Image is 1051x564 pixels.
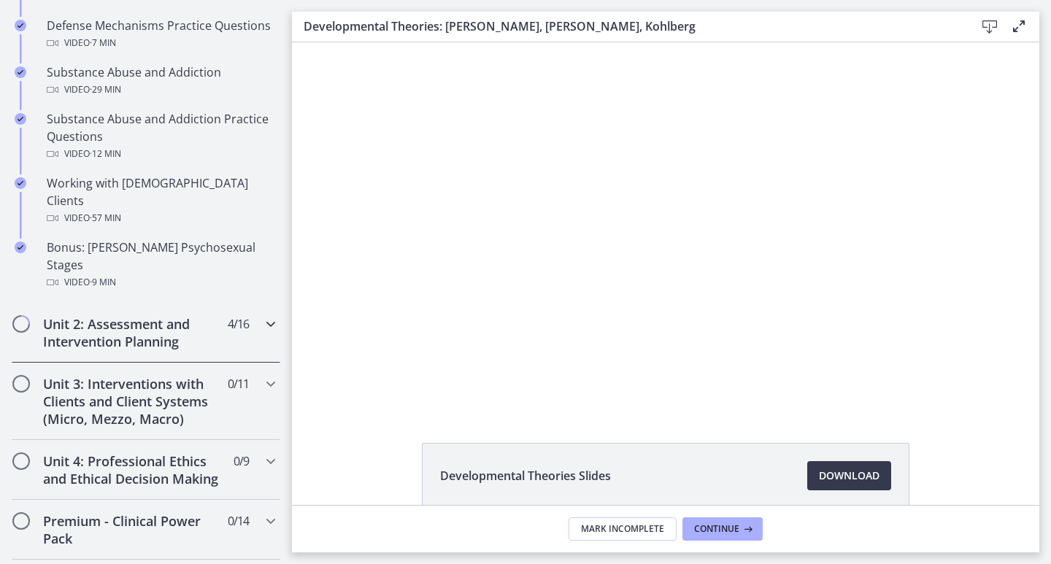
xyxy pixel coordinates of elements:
[292,42,1039,409] iframe: Video Lesson
[581,523,664,535] span: Mark Incomplete
[569,517,677,541] button: Mark Incomplete
[694,523,739,535] span: Continue
[819,467,879,484] span: Download
[47,81,274,98] div: Video
[47,17,274,52] div: Defense Mechanisms Practice Questions
[304,18,952,35] h3: Developmental Theories: [PERSON_NAME], [PERSON_NAME], Kohlberg
[682,517,763,541] button: Continue
[47,145,274,163] div: Video
[228,512,249,530] span: 0 / 14
[47,209,274,227] div: Video
[234,452,249,470] span: 0 / 9
[43,452,221,487] h2: Unit 4: Professional Ethics and Ethical Decision Making
[15,20,26,31] i: Completed
[440,467,611,484] span: Developmental Theories Slides
[15,113,26,125] i: Completed
[228,375,249,393] span: 0 / 11
[47,110,274,163] div: Substance Abuse and Addiction Practice Questions
[90,274,116,291] span: · 9 min
[15,66,26,78] i: Completed
[90,34,116,52] span: · 7 min
[807,461,891,490] a: Download
[43,512,221,547] h2: Premium - Clinical Power Pack
[47,274,274,291] div: Video
[47,63,274,98] div: Substance Abuse and Addiction
[15,177,26,189] i: Completed
[43,375,221,428] h2: Unit 3: Interventions with Clients and Client Systems (Micro, Mezzo, Macro)
[43,315,221,350] h2: Unit 2: Assessment and Intervention Planning
[47,239,274,291] div: Bonus: [PERSON_NAME] Psychosexual Stages
[90,209,121,227] span: · 57 min
[228,315,249,333] span: 4 / 16
[90,145,121,163] span: · 12 min
[90,81,121,98] span: · 29 min
[47,174,274,227] div: Working with [DEMOGRAPHIC_DATA] Clients
[15,242,26,253] i: Completed
[47,34,274,52] div: Video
